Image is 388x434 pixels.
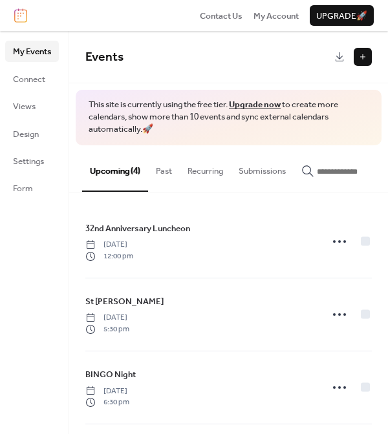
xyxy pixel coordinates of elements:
a: Connect [5,68,59,89]
a: 32nd Anniversary Luncheon [85,222,190,236]
a: Views [5,96,59,116]
span: Settings [13,155,44,168]
span: St [PERSON_NAME] [85,295,164,308]
span: Form [13,182,33,195]
span: Upgrade 🚀 [316,10,367,23]
span: [DATE] [85,239,133,251]
a: My Events [5,41,59,61]
button: Upgrade🚀 [310,5,374,26]
span: My Account [253,10,299,23]
a: Design [5,123,59,144]
span: Views [13,100,36,113]
span: 12:00 pm [85,251,133,262]
a: Settings [5,150,59,171]
span: 32nd Anniversary Luncheon [85,222,190,235]
span: BINGO Night [85,368,136,381]
a: St [PERSON_NAME] [85,294,164,309]
button: Upcoming (4) [82,145,148,192]
a: BINGO Night [85,367,136,382]
span: Connect [13,73,45,86]
a: Upgrade now [229,96,281,113]
span: [DATE] [85,312,129,324]
a: Form [5,178,59,198]
span: Contact Us [200,10,242,23]
a: My Account [253,9,299,22]
span: 6:30 pm [85,397,129,408]
button: Past [148,145,180,191]
span: My Events [13,45,51,58]
span: 5:30 pm [85,324,129,335]
span: [DATE] [85,386,129,397]
span: Design [13,128,39,141]
button: Submissions [231,145,294,191]
span: Events [85,45,124,69]
span: This site is currently using the free tier. to create more calendars, show more than 10 events an... [89,99,369,136]
img: logo [14,8,27,23]
button: Recurring [180,145,231,191]
a: Contact Us [200,9,242,22]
